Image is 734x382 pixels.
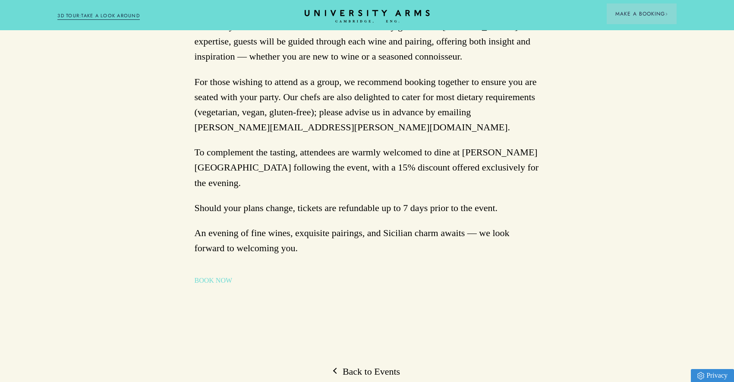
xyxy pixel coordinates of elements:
[691,369,734,382] a: Privacy
[195,275,233,286] a: BOOK NOW
[195,200,540,215] p: Should your plans change, tickets are refundable up to 7 days prior to the event.
[195,225,540,256] p: An evening of fine wines, exquisite pairings, and Sicilian charm awaits — we look forward to welc...
[697,372,704,379] img: Privacy
[334,365,400,378] a: Back to Events
[57,12,140,20] a: 3D TOUR:TAKE A LOOK AROUND
[665,13,668,16] img: Arrow icon
[305,10,430,23] a: Home
[607,3,677,24] button: Make a BookingArrow icon
[195,74,540,135] p: For those wishing to attend as a group, we recommend booking together to ensure you are seated wi...
[195,145,540,190] p: To complement the tasting, attendees are warmly welcomed to dine at [PERSON_NAME][GEOGRAPHIC_DATA...
[615,10,668,18] span: Make a Booking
